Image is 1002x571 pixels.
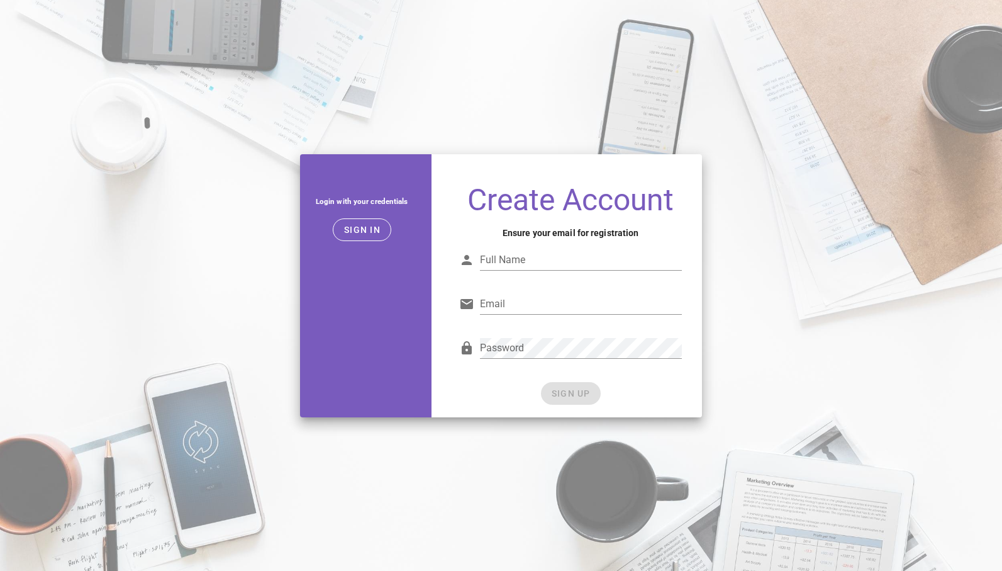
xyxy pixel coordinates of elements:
[333,218,391,241] button: Sign in
[310,195,414,208] h5: Login with your credentials
[343,225,381,235] span: Sign in
[459,226,682,240] h4: Ensure your email for registration
[830,490,996,549] iframe: Tidio Chat
[459,184,682,216] h1: Create Account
